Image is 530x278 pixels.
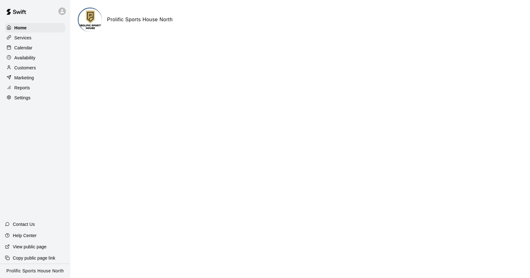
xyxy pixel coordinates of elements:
[14,65,36,71] p: Customers
[14,95,31,101] p: Settings
[107,16,173,24] h6: Prolific Sports House North
[5,53,65,62] a: Availability
[79,8,102,32] img: Prolific Sports House North logo
[14,75,34,81] p: Marketing
[5,23,65,32] a: Home
[5,33,65,42] a: Services
[14,35,32,41] p: Services
[5,63,65,72] a: Customers
[14,85,30,91] p: Reports
[14,55,36,61] p: Availability
[13,244,47,250] p: View public page
[14,25,27,31] p: Home
[5,73,65,82] a: Marketing
[13,221,35,227] p: Contact Us
[7,268,64,274] p: Prolific Sports House North
[14,45,32,51] p: Calendar
[13,232,37,239] p: Help Center
[13,255,55,261] p: Copy public page link
[5,93,65,102] a: Settings
[5,43,65,52] a: Calendar
[5,83,65,92] a: Reports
